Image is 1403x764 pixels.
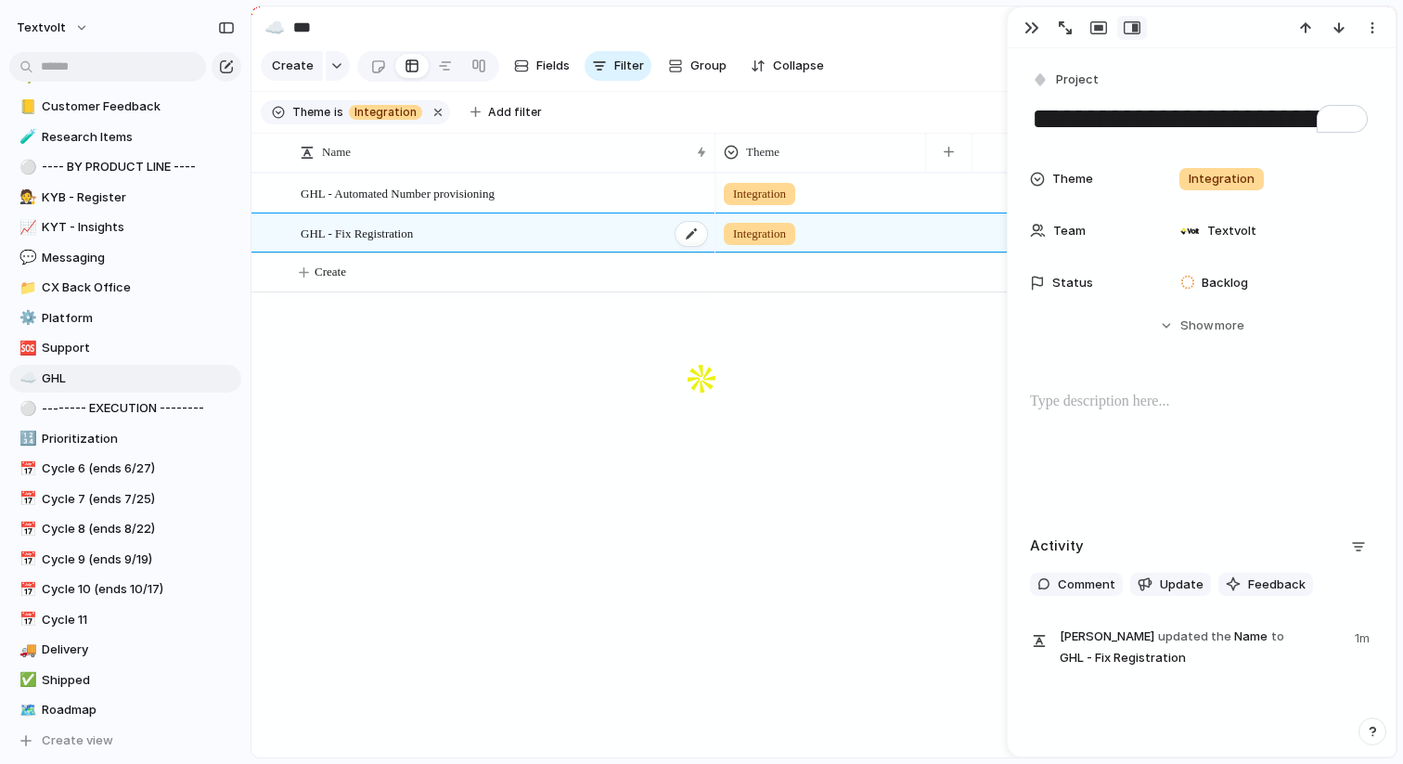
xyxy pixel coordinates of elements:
span: Integration [1189,170,1255,188]
a: 📅Cycle 11 [9,606,241,634]
button: Integration [345,102,426,123]
button: Add filter [459,99,553,125]
span: Integration [733,225,786,243]
span: Feedback [1248,576,1306,594]
span: Research Items [42,128,235,147]
button: Fields [507,51,577,81]
a: 📅Cycle 10 (ends 10/17) [9,576,241,603]
button: 🆘 [17,339,35,357]
button: ⚪ [17,158,35,176]
a: 📁CX Back Office [9,274,241,302]
button: 📈 [17,218,35,237]
a: 🧑‍⚖️KYB - Register [9,184,241,212]
a: 🧪Research Items [9,123,241,151]
span: GHL [42,369,235,388]
span: Comment [1058,576,1115,594]
a: ⚪-------- EXECUTION -------- [9,395,241,422]
span: ---- BY PRODUCT LINE ---- [42,158,235,176]
span: CX Back Office [42,278,235,297]
button: 💬 [17,249,35,267]
a: 📒Customer Feedback [9,93,241,121]
button: ☁️ [17,369,35,388]
span: Integration [354,104,417,121]
div: 📅 [19,579,32,601]
div: 🆘 [19,338,32,359]
a: ⚪---- BY PRODUCT LINE ---- [9,153,241,181]
button: Group [659,51,736,81]
span: Support [42,339,235,357]
button: 📅 [17,490,35,509]
div: 🧪 [19,126,32,148]
div: 💬 [19,247,32,268]
span: Cycle 7 (ends 7/25) [42,490,235,509]
div: 📈 [19,217,32,239]
span: Cycle 11 [42,611,235,629]
button: Update [1130,573,1211,597]
button: 🧪 [17,128,35,147]
button: 📁 [17,278,35,297]
div: 📁 [19,278,32,299]
span: Integration [733,185,786,203]
button: Filter [585,51,651,81]
button: 📅 [17,580,35,599]
span: Show [1180,317,1214,335]
div: 📅Cycle 8 (ends 8/22) [9,515,241,543]
button: 🌱 [17,68,35,86]
span: Textvolt [1207,222,1256,240]
button: 📅 [17,611,35,629]
button: Project [1028,67,1104,94]
span: 1m [1355,626,1373,648]
div: 📅 [19,549,32,570]
span: Create [272,57,314,75]
textarea: To enrich screen reader interactions, please activate Accessibility in Grammarly extension settings [1030,99,1373,138]
button: ⚙️ [17,309,35,328]
div: 📅 [19,609,32,630]
div: 📅 [19,488,32,510]
button: Comment [1030,573,1123,597]
span: Customer Feedback [42,97,235,116]
div: ☁️ [19,368,32,389]
button: is [330,102,347,123]
span: Status [1052,274,1093,292]
button: Feedback [1218,573,1313,597]
button: Create [261,51,323,81]
button: ☁️ [260,13,290,43]
div: 🔢 [19,428,32,449]
button: 📅 [17,520,35,538]
a: ⚙️Platform [9,304,241,332]
a: 📈KYT - Insights [9,214,241,241]
span: Cycle 8 (ends 8/22) [42,520,235,538]
span: Filter [614,57,644,75]
div: 📅 [19,459,32,480]
span: Group [690,57,727,75]
a: 📅Cycle 9 (ends 9/19) [9,546,241,574]
button: Showmore [1030,309,1373,343]
button: Collapse [743,51,831,81]
a: ☁️GHL [9,365,241,393]
span: [PERSON_NAME] [1060,628,1154,646]
span: Project [1056,71,1099,89]
span: Cycle 6 (ends 6/27) [42,460,235,478]
span: Create [315,263,346,281]
button: 📒 [17,97,35,116]
button: 🔢 [17,430,35,448]
span: GHL - Fix Registration [301,222,413,243]
span: Name GHL - Fix Registration [1060,626,1344,667]
a: 📅Cycle 7 (ends 7/25) [9,486,241,513]
a: 📅Cycle 6 (ends 6/27) [9,455,241,483]
span: updated the [1158,628,1231,646]
button: ⚪ [17,399,35,418]
span: Theme [1052,170,1093,188]
button: 📅 [17,460,35,478]
span: Messaging [42,249,235,267]
div: 💬Messaging [9,244,241,272]
span: Collapse [773,57,824,75]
